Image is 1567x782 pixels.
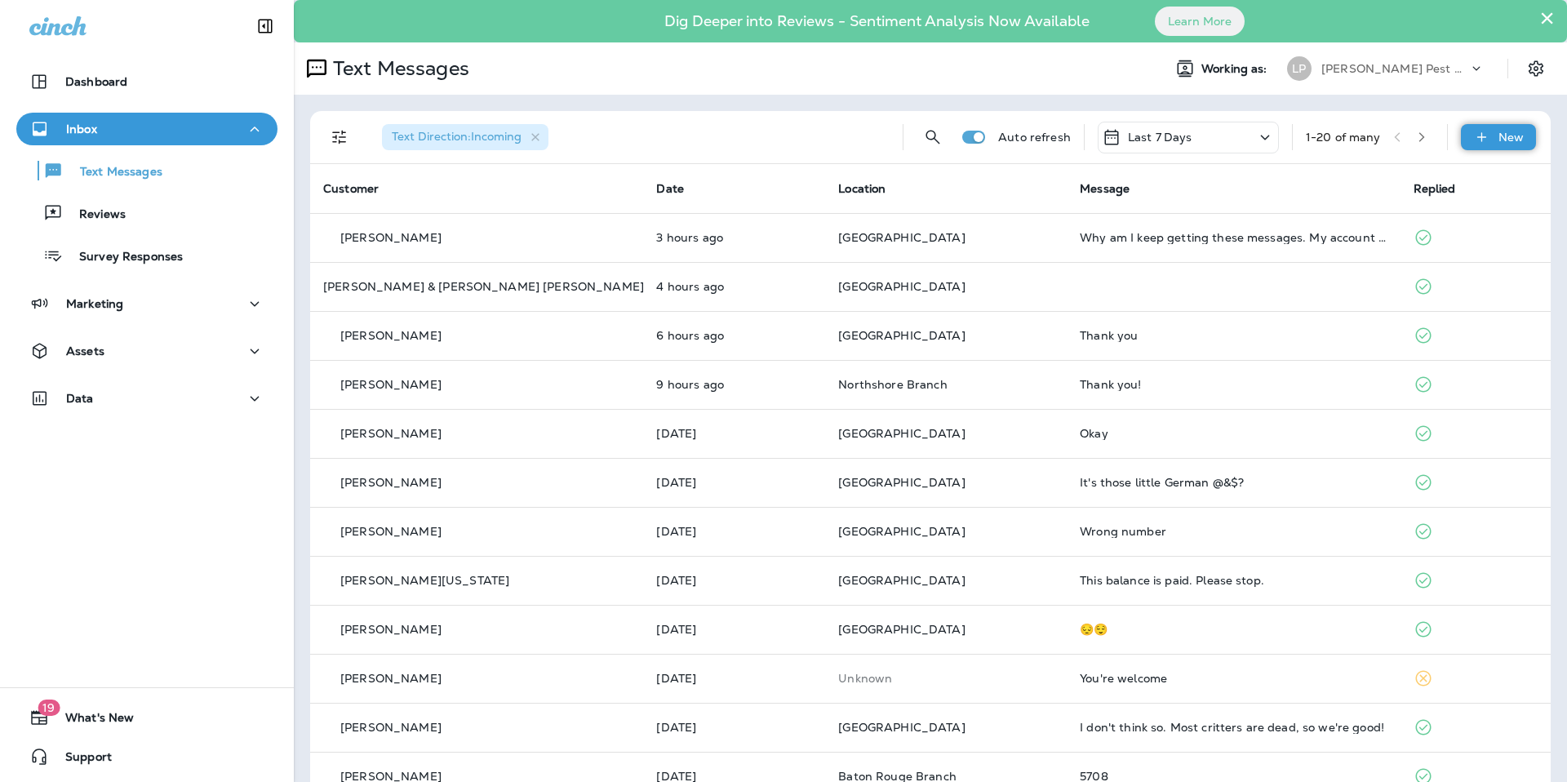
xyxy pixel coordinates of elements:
[323,181,379,196] span: Customer
[617,19,1137,24] p: Dig Deeper into Reviews - Sentiment Analysis Now Available
[656,280,812,293] p: Sep 25, 2025 12:41 PM
[326,56,469,81] p: Text Messages
[656,329,812,342] p: Sep 25, 2025 09:46 AM
[1128,131,1192,144] p: Last 7 Days
[838,279,965,294] span: [GEOGRAPHIC_DATA]
[1539,5,1555,31] button: Close
[1080,672,1387,685] div: You're welcome
[838,672,1054,685] p: This customer does not have a last location and the phone number they messaged is not assigned to...
[838,622,965,637] span: [GEOGRAPHIC_DATA]
[49,750,112,770] span: Support
[1080,231,1387,244] div: Why am I keep getting these messages. My account is paid up to date
[340,476,442,489] p: [PERSON_NAME]
[1080,525,1387,538] div: Wrong number
[16,335,277,367] button: Assets
[656,476,812,489] p: Sep 24, 2025 08:02 AM
[16,701,277,734] button: 19What's New
[16,113,277,145] button: Inbox
[16,238,277,273] button: Survey Responses
[38,700,60,716] span: 19
[1155,7,1245,36] button: Learn More
[838,475,965,490] span: [GEOGRAPHIC_DATA]
[340,672,442,685] p: [PERSON_NAME]
[49,711,134,731] span: What's New
[838,328,965,343] span: [GEOGRAPHIC_DATA]
[340,427,442,440] p: [PERSON_NAME]
[340,721,442,734] p: [PERSON_NAME]
[340,231,442,244] p: [PERSON_NAME]
[1306,131,1381,144] div: 1 - 20 of many
[64,165,162,180] p: Text Messages
[340,574,509,587] p: [PERSON_NAME][US_STATE]
[66,297,123,310] p: Marketing
[66,392,94,405] p: Data
[998,131,1071,144] p: Auto refresh
[1201,62,1271,76] span: Working as:
[16,196,277,230] button: Reviews
[16,65,277,98] button: Dashboard
[838,720,965,735] span: [GEOGRAPHIC_DATA]
[16,153,277,188] button: Text Messages
[340,378,442,391] p: [PERSON_NAME]
[1080,378,1387,391] div: Thank you!
[63,207,126,223] p: Reviews
[63,250,183,265] p: Survey Responses
[340,329,442,342] p: [PERSON_NAME]
[16,740,277,773] button: Support
[838,524,965,539] span: [GEOGRAPHIC_DATA]
[838,230,965,245] span: [GEOGRAPHIC_DATA]
[656,721,812,734] p: Sep 22, 2025 11:54 AM
[838,181,886,196] span: Location
[392,129,522,144] span: Text Direction : Incoming
[340,623,442,636] p: [PERSON_NAME]
[323,280,644,293] p: [PERSON_NAME] & [PERSON_NAME] [PERSON_NAME]
[1521,54,1551,83] button: Settings
[1287,56,1312,81] div: LP
[656,672,812,685] p: Sep 23, 2025 09:30 AM
[65,75,127,88] p: Dashboard
[1498,131,1524,144] p: New
[242,10,288,42] button: Collapse Sidebar
[656,427,812,440] p: Sep 24, 2025 09:01 AM
[656,231,812,244] p: Sep 25, 2025 01:41 PM
[656,181,684,196] span: Date
[1080,574,1387,587] div: This balance is paid. Please stop.
[66,122,97,136] p: Inbox
[16,287,277,320] button: Marketing
[1080,721,1387,734] div: I don't think so. Most critters are dead, so we're good!
[16,382,277,415] button: Data
[656,378,812,391] p: Sep 25, 2025 06:49 AM
[340,525,442,538] p: [PERSON_NAME]
[1080,181,1130,196] span: Message
[656,623,812,636] p: Sep 23, 2025 09:46 AM
[656,574,812,587] p: Sep 23, 2025 01:44 PM
[838,573,965,588] span: [GEOGRAPHIC_DATA]
[1414,181,1456,196] span: Replied
[66,344,104,358] p: Assets
[1321,62,1468,75] p: [PERSON_NAME] Pest Control
[917,121,949,153] button: Search Messages
[1080,329,1387,342] div: Thank you
[1080,623,1387,636] div: 😔😌
[382,124,548,150] div: Text Direction:Incoming
[838,377,947,392] span: Northshore Branch
[323,121,356,153] button: Filters
[838,426,965,441] span: [GEOGRAPHIC_DATA]
[1080,427,1387,440] div: Okay
[656,525,812,538] p: Sep 23, 2025 02:04 PM
[1080,476,1387,489] div: It's those little German @&$?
